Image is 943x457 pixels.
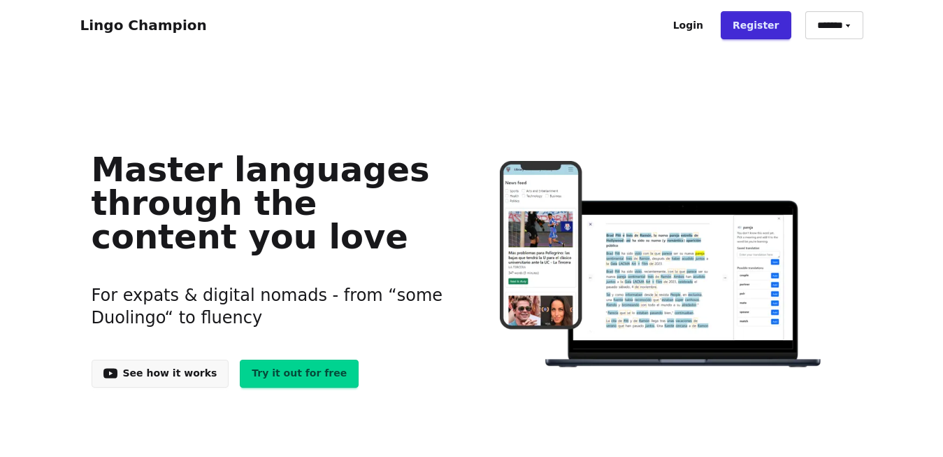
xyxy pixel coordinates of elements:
[240,360,359,388] a: Try it out for free
[80,17,207,34] a: Lingo Champion
[92,267,450,346] h3: For expats & digital nomads - from “some Duolingo“ to fluency
[721,11,791,39] a: Register
[472,161,851,370] img: Learn languages online
[92,360,229,388] a: See how it works
[661,11,715,39] a: Login
[92,153,450,253] h1: Master languages through the content you love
